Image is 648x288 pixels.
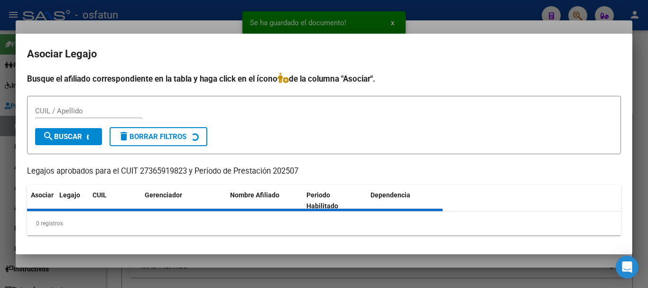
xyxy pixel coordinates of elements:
datatable-header-cell: Gerenciador [141,185,226,216]
div: Open Intercom Messenger [616,256,639,279]
h2: Asociar Legajo [27,45,621,63]
span: Legajo [59,191,80,199]
datatable-header-cell: Legajo [56,185,89,216]
datatable-header-cell: Periodo Habilitado [303,185,367,216]
span: Periodo Habilitado [306,191,338,210]
h4: Busque el afiliado correspondiente en la tabla y haga click en el ícono de la columna "Asociar". [27,73,621,85]
div: 0 registros [27,212,621,235]
datatable-header-cell: Asociar [27,185,56,216]
span: Nombre Afiliado [230,191,279,199]
mat-icon: delete [118,130,130,142]
span: CUIL [93,191,107,199]
datatable-header-cell: Nombre Afiliado [226,185,303,216]
span: Gerenciador [145,191,182,199]
span: Asociar [31,191,54,199]
button: Borrar Filtros [110,127,207,146]
span: Dependencia [370,191,410,199]
datatable-header-cell: CUIL [89,185,141,216]
span: Buscar [43,132,82,141]
p: Legajos aprobados para el CUIT 27365919823 y Período de Prestación 202507 [27,166,621,177]
span: Borrar Filtros [118,132,186,141]
mat-icon: search [43,130,54,142]
datatable-header-cell: Dependencia [367,185,443,216]
button: Buscar [35,128,102,145]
